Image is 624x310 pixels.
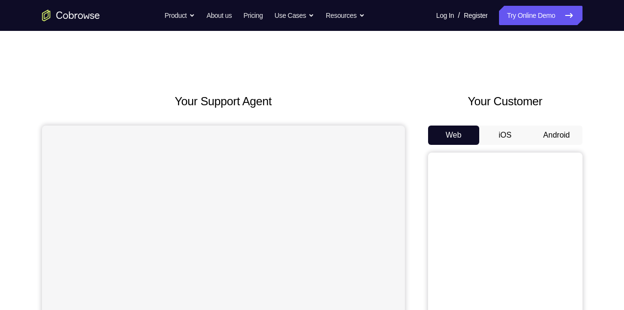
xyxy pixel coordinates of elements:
[458,10,460,21] span: /
[428,93,582,110] h2: Your Customer
[464,6,487,25] a: Register
[207,6,232,25] a: About us
[42,93,405,110] h2: Your Support Agent
[531,126,582,145] button: Android
[499,6,582,25] a: Try Online Demo
[436,6,454,25] a: Log In
[479,126,531,145] button: iOS
[42,10,100,21] a: Go to the home page
[326,6,365,25] button: Resources
[165,6,195,25] button: Product
[428,126,480,145] button: Web
[243,6,263,25] a: Pricing
[275,6,314,25] button: Use Cases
